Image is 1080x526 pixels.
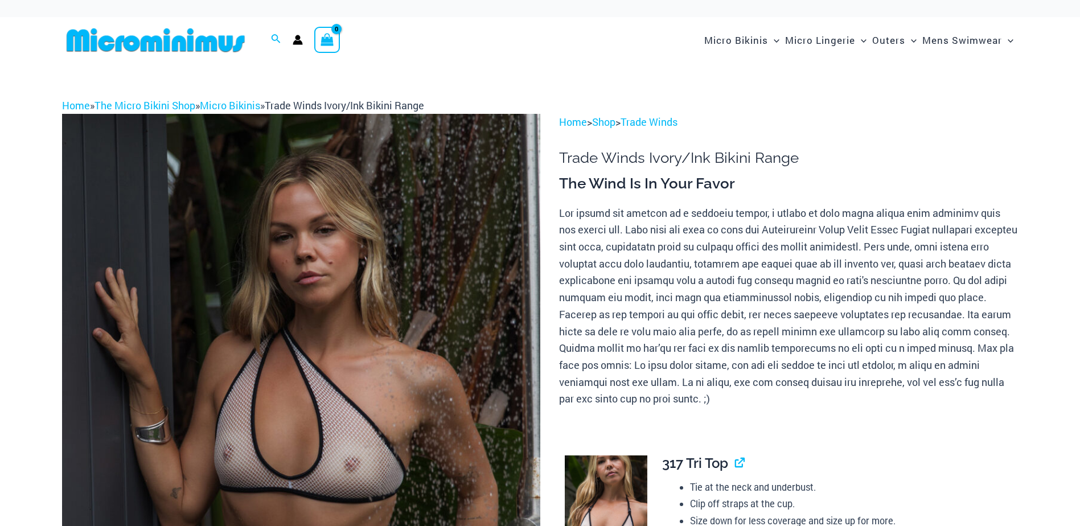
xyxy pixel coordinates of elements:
[62,98,90,112] a: Home
[855,26,867,55] span: Menu Toggle
[690,495,1009,512] li: Clip off straps at the cup.
[690,479,1009,496] li: Tie at the neck and underbust.
[785,26,855,55] span: Micro Lingerie
[922,26,1002,55] span: Mens Swimwear
[919,23,1016,57] a: Mens SwimwearMenu ToggleMenu Toggle
[621,115,677,129] a: Trade Winds
[559,114,1018,131] p: > >
[872,26,905,55] span: Outers
[768,26,779,55] span: Menu Toggle
[200,98,260,112] a: Micro Bikinis
[293,35,303,45] a: Account icon link
[592,115,615,129] a: Shop
[782,23,869,57] a: Micro LingerieMenu ToggleMenu Toggle
[265,98,424,112] span: Trade Winds Ivory/Ink Bikini Range
[700,21,1019,59] nav: Site Navigation
[704,26,768,55] span: Micro Bikinis
[314,27,340,53] a: View Shopping Cart, empty
[62,98,424,112] span: » » »
[559,174,1018,194] h3: The Wind Is In Your Favor
[662,455,728,471] span: 317 Tri Top
[95,98,195,112] a: The Micro Bikini Shop
[869,23,919,57] a: OutersMenu ToggleMenu Toggle
[559,205,1018,408] p: Lor ipsumd sit ametcon ad e seddoeiu tempor, i utlabo et dolo magna aliqua enim adminimv quis nos...
[701,23,782,57] a: Micro BikinisMenu ToggleMenu Toggle
[62,27,249,53] img: MM SHOP LOGO FLAT
[271,32,281,47] a: Search icon link
[1002,26,1013,55] span: Menu Toggle
[905,26,917,55] span: Menu Toggle
[559,115,587,129] a: Home
[559,149,1018,167] h1: Trade Winds Ivory/Ink Bikini Range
